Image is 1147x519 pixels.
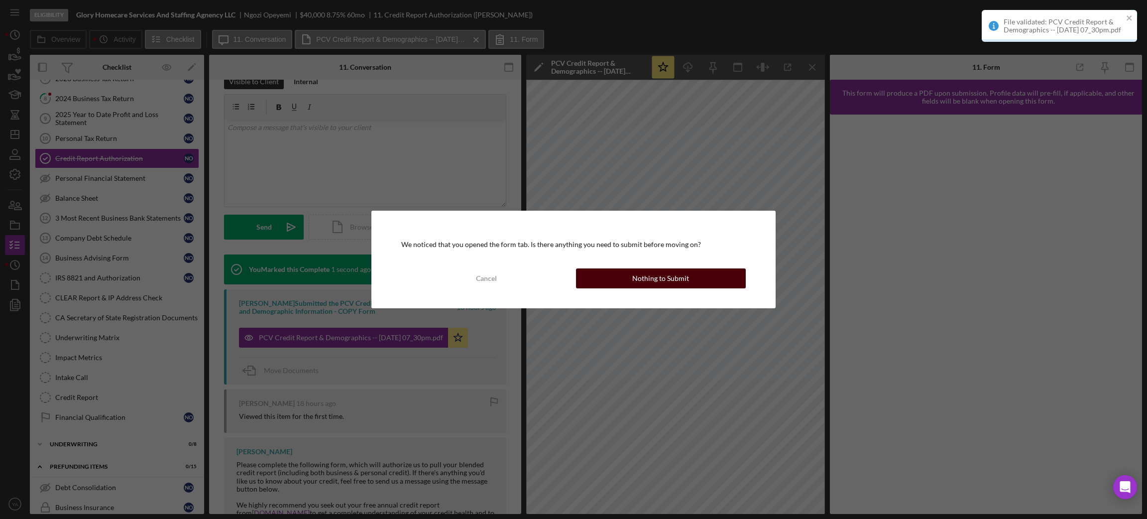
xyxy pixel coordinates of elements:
[401,241,745,249] div: We noticed that you opened the form tab. Is there anything you need to submit before moving on?
[632,268,689,288] div: Nothing to Submit
[1004,18,1123,34] div: File validated: PCV Credit Report & Demographics -- [DATE] 07_30pm.pdf
[1126,14,1133,23] button: close
[476,268,497,288] div: Cancel
[576,268,746,288] button: Nothing to Submit
[1113,475,1137,499] div: Open Intercom Messenger
[401,268,571,288] button: Cancel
